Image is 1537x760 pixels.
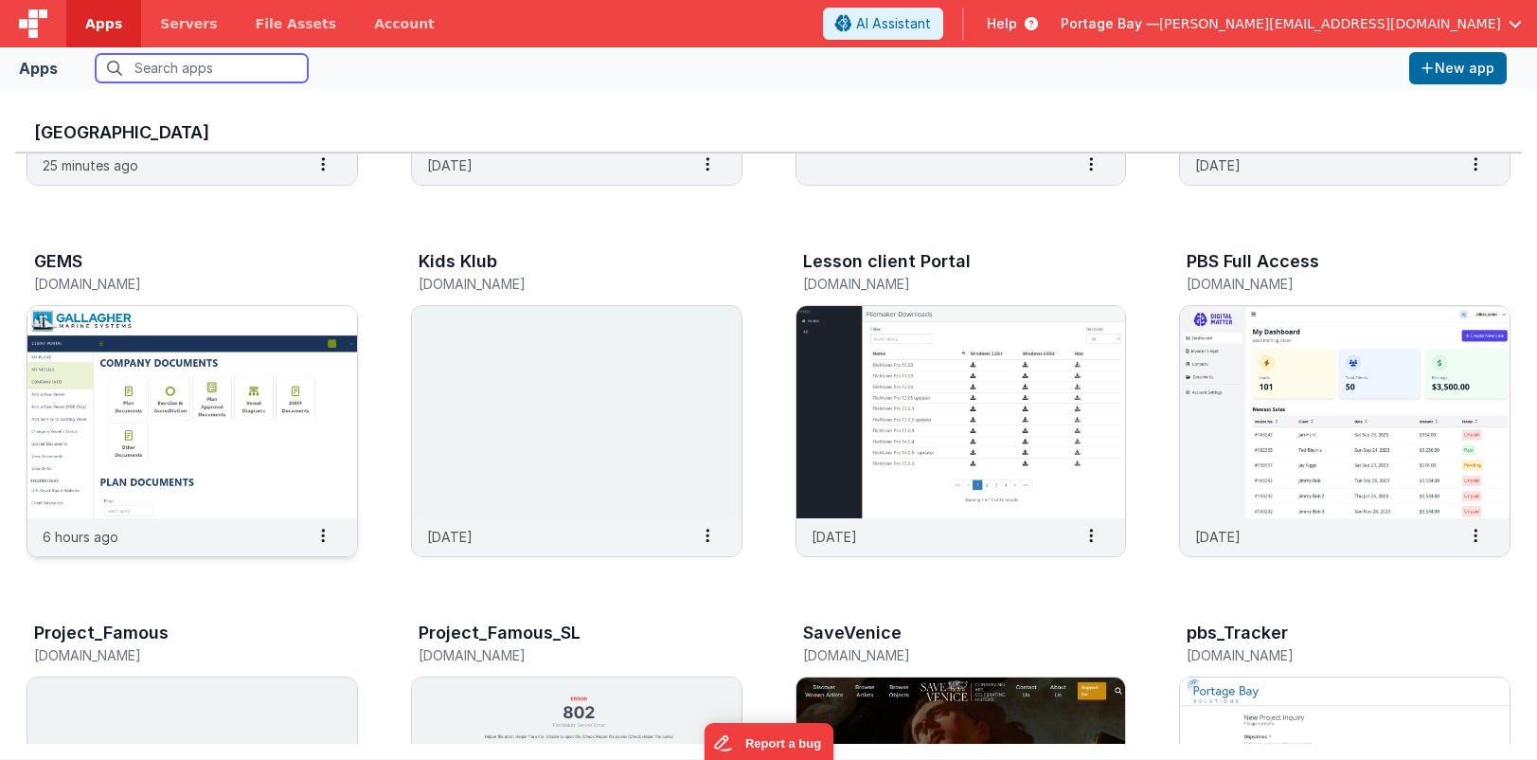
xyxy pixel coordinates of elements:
h5: [DOMAIN_NAME] [803,648,1080,662]
h5: [DOMAIN_NAME] [34,277,311,291]
h5: [DOMAIN_NAME] [419,648,695,662]
div: Apps [19,57,58,80]
button: AI Assistant [823,8,943,40]
p: [DATE] [427,527,473,547]
span: Servers [160,14,217,33]
h5: [DOMAIN_NAME] [34,648,311,662]
span: [PERSON_NAME][EMAIL_ADDRESS][DOMAIN_NAME] [1159,14,1501,33]
h5: [DOMAIN_NAME] [419,277,695,291]
p: [DATE] [427,155,473,175]
h3: pbs_Tracker [1187,624,1288,642]
h3: Project_Famous [34,624,169,642]
h3: SaveVenice [803,624,902,642]
h5: [DOMAIN_NAME] [1187,277,1463,291]
p: [DATE] [812,527,857,547]
h3: PBS Full Access [1187,252,1319,271]
input: Search apps [96,54,308,82]
p: [DATE] [1195,155,1241,175]
span: Apps [85,14,122,33]
h3: Lesson client Portal [803,252,971,271]
h5: [DOMAIN_NAME] [1187,648,1463,662]
button: Portage Bay — [PERSON_NAME][EMAIL_ADDRESS][DOMAIN_NAME] [1061,14,1522,33]
span: Portage Bay — [1061,14,1159,33]
span: Help [987,14,1017,33]
span: File Assets [256,14,337,33]
button: New app [1409,52,1507,84]
h3: GEMS [34,252,82,271]
p: [DATE] [1195,527,1241,547]
h3: Project_Famous_SL [419,624,581,642]
p: 25 minutes ago [43,155,138,175]
h3: Kids Klub [419,252,497,271]
p: 6 hours ago [43,527,118,547]
span: AI Assistant [856,14,931,33]
h3: [GEOGRAPHIC_DATA] [34,123,1503,142]
h5: [DOMAIN_NAME] [803,277,1080,291]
